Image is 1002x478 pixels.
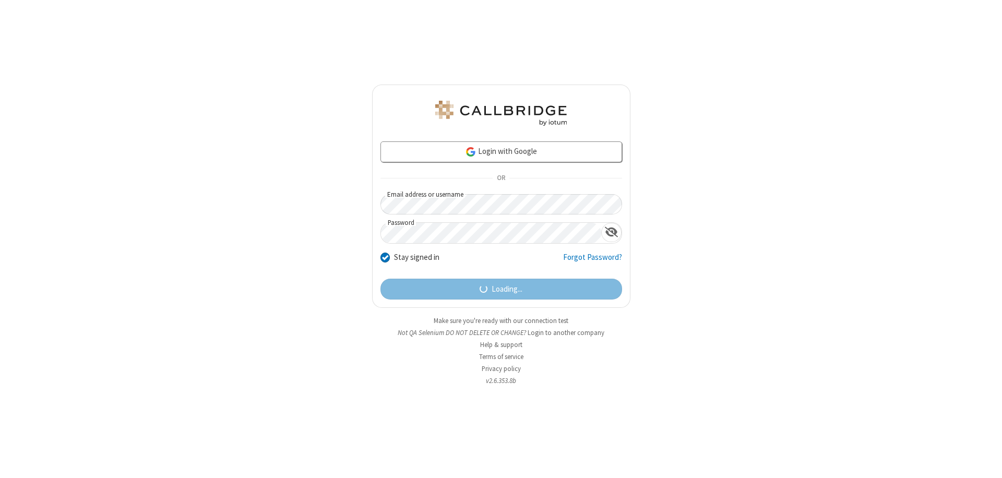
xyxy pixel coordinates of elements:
div: Show password [601,223,622,242]
span: OR [493,171,509,186]
img: QA Selenium DO NOT DELETE OR CHANGE [433,101,569,126]
label: Stay signed in [394,252,439,264]
a: Terms of service [479,352,523,361]
button: Loading... [380,279,622,300]
span: Loading... [492,283,522,295]
li: v2.6.353.8b [372,376,630,386]
img: google-icon.png [465,146,476,158]
a: Help & support [480,340,522,349]
button: Login to another company [528,328,604,338]
input: Email address or username [380,194,622,214]
a: Forgot Password? [563,252,622,271]
input: Password [381,223,601,243]
a: Login with Google [380,141,622,162]
a: Make sure you're ready with our connection test [434,316,568,325]
li: Not QA Selenium DO NOT DELETE OR CHANGE? [372,328,630,338]
a: Privacy policy [482,364,521,373]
